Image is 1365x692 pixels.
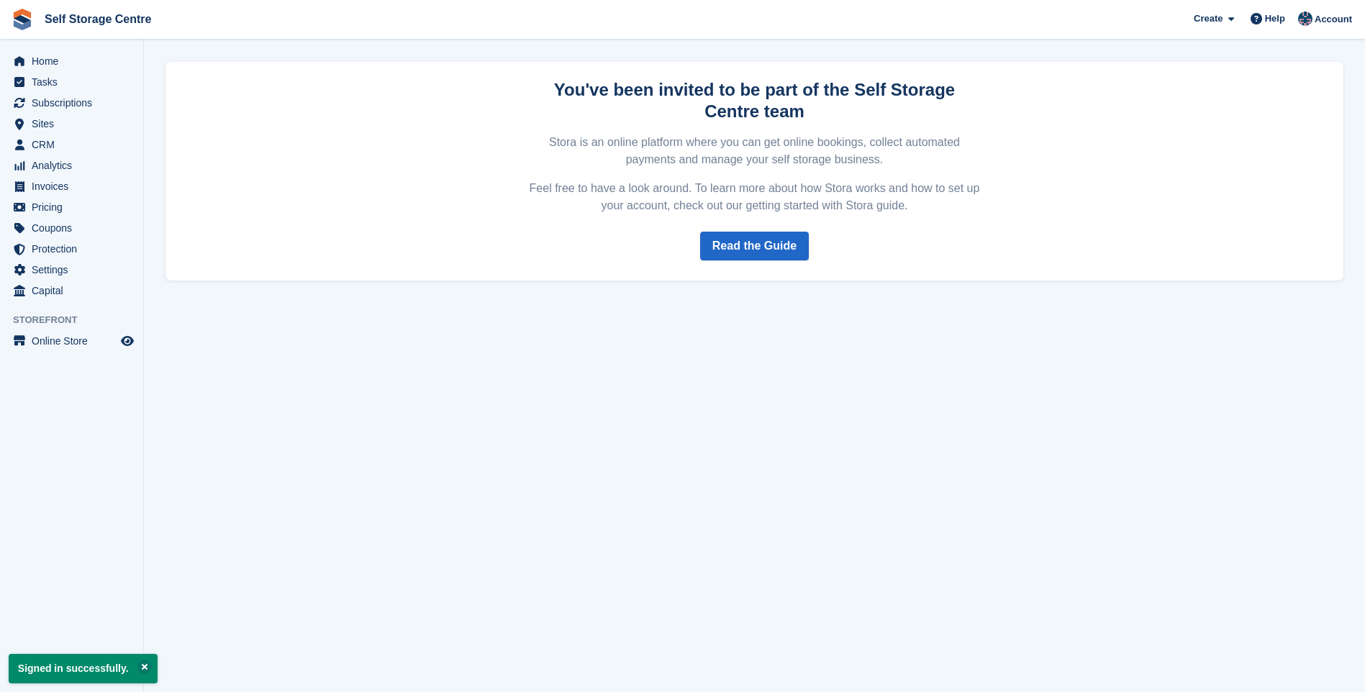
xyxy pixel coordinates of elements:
[12,9,33,30] img: stora-icon-8386f47178a22dfd0bd8f6a31ec36ba5ce8667c1dd55bd0f319d3a0aa187defe.svg
[7,331,136,351] a: menu
[9,654,158,683] p: Signed in successfully.
[32,218,118,238] span: Coupons
[7,239,136,259] a: menu
[32,72,118,92] span: Tasks
[1194,12,1223,26] span: Create
[700,232,809,260] a: Read the Guide
[7,260,136,280] a: menu
[1265,12,1285,26] span: Help
[119,332,136,350] a: Preview store
[7,114,136,134] a: menu
[7,51,136,71] a: menu
[527,180,982,214] p: Feel free to have a look around. To learn more about how Stora works and how to set up your accou...
[7,93,136,113] a: menu
[7,218,136,238] a: menu
[32,93,118,113] span: Subscriptions
[7,197,136,217] a: menu
[32,260,118,280] span: Settings
[32,155,118,176] span: Analytics
[32,114,118,134] span: Sites
[7,176,136,196] a: menu
[7,135,136,155] a: menu
[32,281,118,301] span: Capital
[32,135,118,155] span: CRM
[39,7,157,31] a: Self Storage Centre
[1298,12,1312,26] img: Clair Cole
[527,134,982,168] p: Stora is an online platform where you can get online bookings, collect automated payments and man...
[32,239,118,259] span: Protection
[7,72,136,92] a: menu
[32,176,118,196] span: Invoices
[32,197,118,217] span: Pricing
[7,281,136,301] a: menu
[554,80,955,121] strong: You've been invited to be part of the Self Storage Centre team
[13,313,143,327] span: Storefront
[7,155,136,176] a: menu
[32,51,118,71] span: Home
[32,331,118,351] span: Online Store
[1315,12,1352,27] span: Account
